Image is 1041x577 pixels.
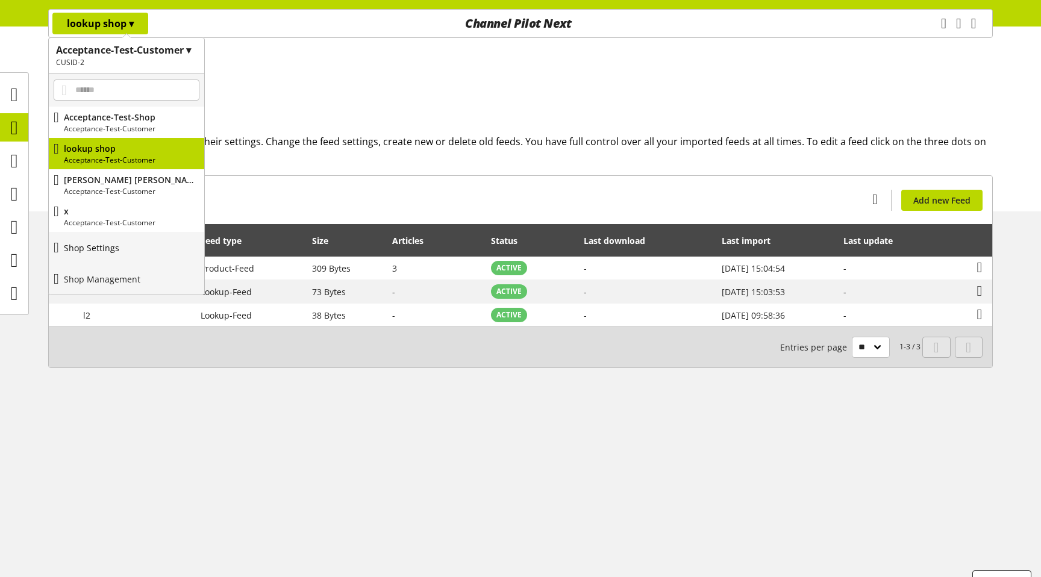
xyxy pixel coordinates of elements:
span: ACTIVE [496,310,522,320]
h2: CUSID-2 [56,57,197,68]
span: l [83,286,86,298]
span: 38 Bytes [312,310,346,321]
span: Product-Feed [201,263,254,274]
div: Last import [722,234,783,247]
span: Lookup-Feed [201,286,252,298]
span: ACTIVE [496,286,522,297]
span: 3 [392,263,397,274]
p: lookup shop [64,142,199,155]
p: x [64,205,199,217]
span: - [843,286,846,298]
span: 309 Bytes [312,263,351,274]
span: [DATE] 09:58:36 [722,310,785,321]
span: - [843,263,846,274]
p: Acceptance-Test-Shop [64,111,199,123]
a: Add new Feed [901,190,983,211]
span: - [584,310,587,321]
span: - [392,310,395,321]
p: lookup shop [67,16,134,31]
span: 73 Bytes [312,286,346,298]
div: Last download [584,234,657,247]
span: - [392,286,395,298]
nav: main navigation [48,9,993,38]
p: Acceptance-Test-Customer [64,186,199,197]
span: [DATE] 15:03:53 [722,286,785,298]
span: Entries per page [780,341,852,354]
div: Size [312,234,340,247]
div: Feed type [201,234,254,247]
span: Add new Feed [913,194,971,207]
span: l2 [83,310,90,321]
p: Shop Settings [64,242,119,254]
span: ACTIVE [496,263,522,273]
div: Articles [392,234,436,247]
a: Shop Management [49,263,204,295]
span: - [584,286,587,298]
p: Shop Management [64,273,140,285]
small: 1-3 / 3 [780,337,921,358]
div: Last update [843,234,905,247]
a: Shop Settings [49,232,204,263]
p: Acceptance-Test-Customer [64,155,199,166]
span: [DATE] 15:04:54 [722,263,785,274]
div: Status [491,234,530,247]
span: ▾ [129,17,134,30]
p: Acceptance-Test-Customer [64,217,199,228]
h2: View and edit your feeds and their settings. Change the feed settings, create new or delete old f... [67,134,993,163]
p: Acceptance-Test-Customer [64,123,199,134]
h1: Acceptance-Test-Customer ▾ [56,43,197,57]
p: peters fieser shop [64,173,199,186]
span: - [584,263,587,274]
span: - [843,310,846,321]
span: Lookup-Feed [201,310,252,321]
